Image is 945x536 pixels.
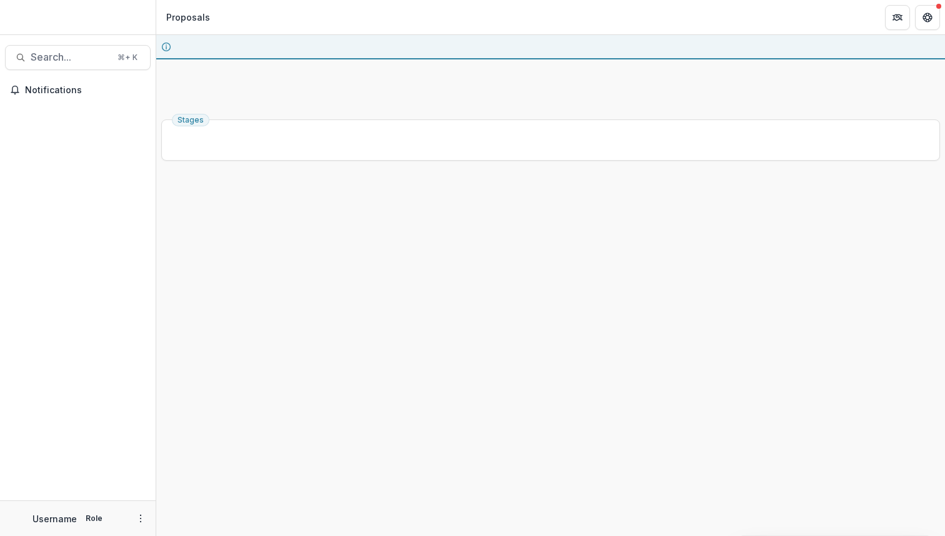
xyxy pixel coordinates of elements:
[82,513,106,524] p: Role
[31,51,110,63] span: Search...
[885,5,910,30] button: Partners
[5,80,151,100] button: Notifications
[177,116,204,124] span: Stages
[133,511,148,526] button: More
[115,51,140,64] div: ⌘ + K
[166,11,210,24] div: Proposals
[32,512,77,525] p: Username
[915,5,940,30] button: Get Help
[161,8,215,26] nav: breadcrumb
[25,85,146,96] span: Notifications
[5,45,151,70] button: Search...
